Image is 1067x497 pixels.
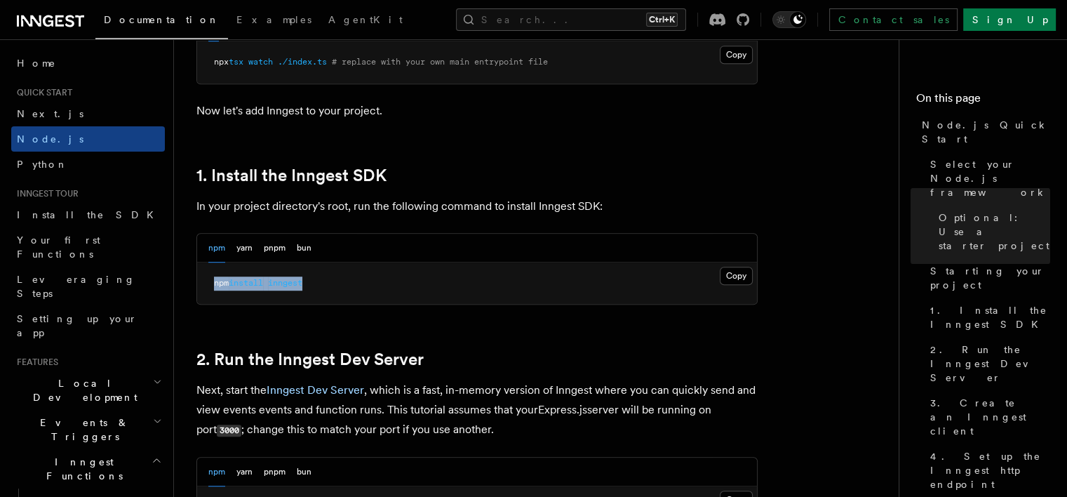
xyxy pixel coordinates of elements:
a: Install the SDK [11,202,165,227]
a: 2. Run the Inngest Dev Server [925,337,1050,390]
span: Events & Triggers [11,416,153,444]
a: Node.js Quick Start [916,112,1050,152]
span: Node.js [17,133,83,145]
a: Examples [228,4,320,38]
span: Features [11,357,58,368]
span: npx [214,57,229,67]
span: AgentKit [328,14,403,25]
button: Events & Triggers [11,410,165,449]
span: 1. Install the Inngest SDK [930,303,1050,331]
span: Starting your project [930,264,1050,292]
span: Local Development [11,376,153,404]
span: 3. Create an Inngest client [930,396,1050,438]
a: Setting up your app [11,306,165,345]
p: Next, start the , which is a fast, in-memory version of Inngest where you can quickly send and vi... [196,380,758,440]
span: watch [248,57,273,67]
span: Inngest Functions [11,455,152,483]
a: 4. Set up the Inngest http endpoint [925,444,1050,497]
a: Starting your project [925,258,1050,298]
span: Setting up your app [17,313,137,338]
a: Optional: Use a starter project [933,205,1050,258]
span: tsx [229,57,243,67]
span: Select your Node.js framework [930,157,1050,199]
a: 1. Install the Inngest SDK [925,298,1050,337]
button: Copy [720,267,753,285]
a: Home [11,51,165,76]
button: pnpm [264,234,286,263]
span: ./index.ts [278,57,327,67]
button: bun [297,458,311,486]
p: Now let's add Inngest to your project. [196,101,758,121]
span: Inngest tour [11,188,79,199]
span: Documentation [104,14,220,25]
span: install [229,278,263,288]
button: npm [208,234,225,263]
button: Inngest Functions [11,449,165,489]
span: Leveraging Steps [17,274,135,299]
a: Leveraging Steps [11,267,165,306]
a: 3. Create an Inngest client [925,390,1050,444]
span: npm [214,278,229,288]
code: 3000 [217,425,241,437]
span: Home [17,56,56,70]
a: 2. Run the Inngest Dev Server [196,350,424,369]
span: Quick start [11,87,72,98]
span: Examples [236,14,311,25]
button: yarn [236,234,253,263]
button: pnpm [264,458,286,486]
span: Your first Functions [17,234,100,260]
span: Node.js Quick Start [922,118,1050,146]
button: Local Development [11,371,165,410]
button: Search...Ctrl+K [456,8,686,31]
a: Documentation [95,4,228,39]
span: Install the SDK [17,209,162,220]
span: Optional: Use a starter project [939,211,1050,253]
a: Inngest Dev Server [267,383,364,397]
span: # replace with your own main entrypoint file [332,57,548,67]
a: Node.js [11,126,165,152]
button: npm [208,458,225,486]
a: Contact sales [829,8,958,31]
span: Next.js [17,108,83,119]
button: bun [297,234,311,263]
kbd: Ctrl+K [646,13,678,27]
p: In your project directory's root, run the following command to install Inngest SDK: [196,197,758,216]
button: Copy [720,46,753,64]
a: Sign Up [963,8,1056,31]
a: Your first Functions [11,227,165,267]
button: Toggle dark mode [772,11,806,28]
a: 1. Install the Inngest SDK [196,166,387,185]
h4: On this page [916,90,1050,112]
span: 2. Run the Inngest Dev Server [930,343,1050,385]
a: Next.js [11,101,165,126]
span: Python [17,159,68,170]
button: yarn [236,458,253,486]
span: inngest [268,278,302,288]
span: 4. Set up the Inngest http endpoint [930,449,1050,491]
a: Python [11,152,165,177]
a: Select your Node.js framework [925,152,1050,205]
a: AgentKit [320,4,411,38]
